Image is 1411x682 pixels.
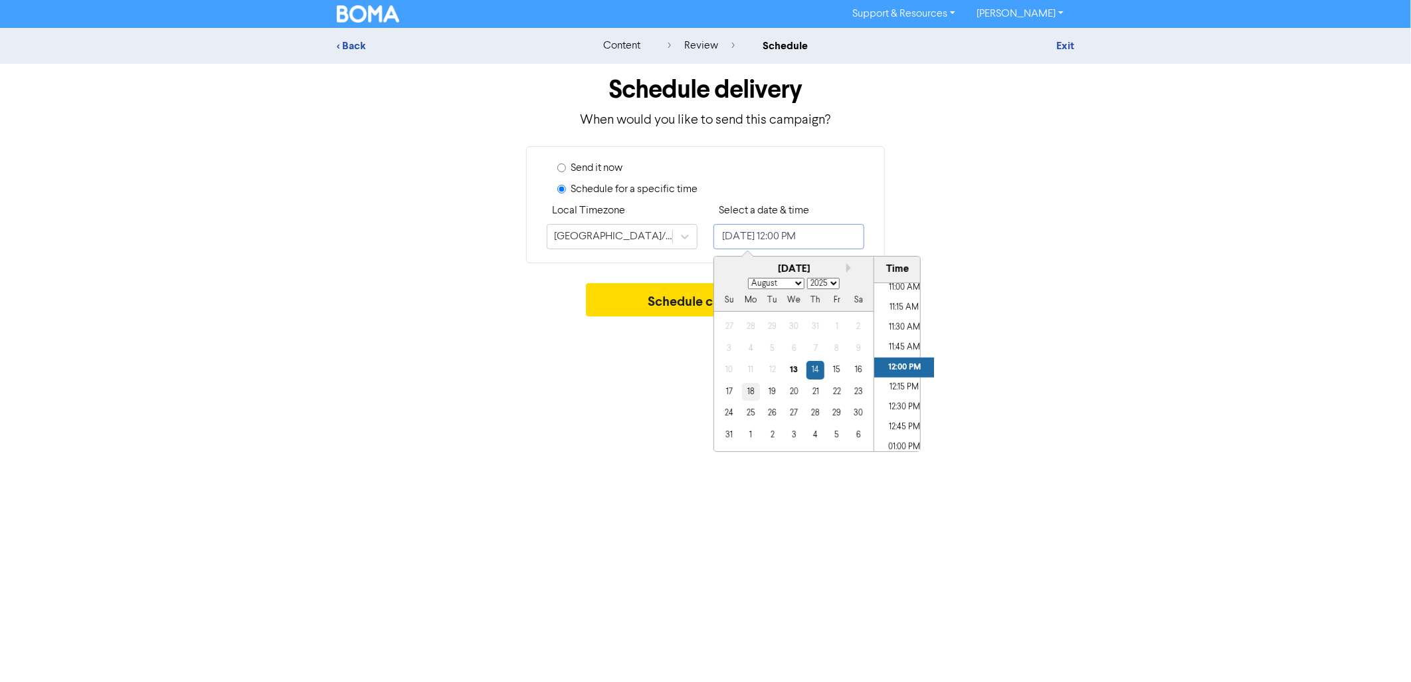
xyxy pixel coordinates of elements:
div: day-19 [763,383,781,401]
div: day-10 [720,361,738,379]
a: [PERSON_NAME] [966,3,1074,25]
div: day-25 [742,404,760,422]
div: [DATE] [714,262,874,277]
div: day-4 [806,426,824,444]
div: day-22 [828,383,846,401]
a: Exit [1056,39,1074,53]
iframe: Chat Widget [1246,538,1411,682]
h1: Schedule delivery [337,74,1074,105]
div: day-6 [785,340,802,358]
input: Click to select a date [713,224,864,249]
div: day-21 [806,383,824,401]
div: day-4 [742,340,760,358]
div: month-2025-08 [718,316,869,446]
div: day-9 [850,340,868,358]
div: Th [806,292,824,310]
div: Time [878,262,917,277]
div: day-5 [763,340,781,358]
div: day-20 [785,383,802,401]
div: day-30 [850,404,868,422]
div: day-27 [785,404,802,422]
div: day-31 [806,318,824,336]
div: day-12 [763,361,781,379]
li: 11:00 AM [874,278,934,298]
div: day-29 [828,404,846,422]
label: Select a date & time [719,203,809,219]
a: Support & Resources [842,3,966,25]
label: Send it now [571,160,622,176]
div: day-1 [828,318,846,336]
div: day-26 [763,404,781,422]
div: day-2 [850,318,868,336]
div: day-14 [806,361,824,379]
div: Fr [828,292,846,310]
div: day-30 [785,318,802,336]
div: day-24 [720,404,738,422]
div: day-29 [763,318,781,336]
div: day-31 [720,426,738,444]
div: day-11 [742,361,760,379]
li: 11:30 AM [874,318,934,338]
li: 11:15 AM [874,298,934,318]
div: day-5 [828,426,846,444]
div: day-6 [850,426,868,444]
li: 12:00 PM [874,358,934,378]
div: review [668,38,735,54]
li: 01:00 PM [874,437,934,457]
div: day-27 [720,318,738,336]
li: 11:45 AM [874,338,934,358]
div: Mo [742,292,760,310]
div: Sa [850,292,868,310]
div: day-3 [720,340,738,358]
div: day-18 [742,383,760,401]
div: day-17 [720,383,738,401]
li: 12:30 PM [874,398,934,417]
div: day-8 [828,340,846,358]
div: [GEOGRAPHIC_DATA]/[GEOGRAPHIC_DATA] [554,229,674,245]
li: 12:45 PM [874,417,934,437]
div: day-16 [850,361,868,379]
div: day-28 [806,404,824,422]
label: Local Timezone [552,203,625,219]
div: day-7 [806,340,824,358]
div: We [785,292,802,310]
div: Su [720,292,738,310]
div: content [603,38,640,54]
p: When would you like to send this campaign? [337,110,1074,130]
div: day-23 [850,383,868,401]
div: < Back [337,38,569,54]
button: Next month [846,263,856,273]
div: day-1 [742,426,760,444]
div: day-28 [742,318,760,336]
li: 12:15 PM [874,378,934,398]
div: Tu [763,292,781,310]
div: schedule [763,38,808,54]
div: day-13 [785,361,802,379]
button: Schedule campaign [586,283,826,316]
label: Schedule for a specific time [571,181,698,197]
img: BOMA Logo [337,5,399,23]
div: day-15 [828,361,846,379]
div: day-2 [763,426,781,444]
div: day-3 [785,426,802,444]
